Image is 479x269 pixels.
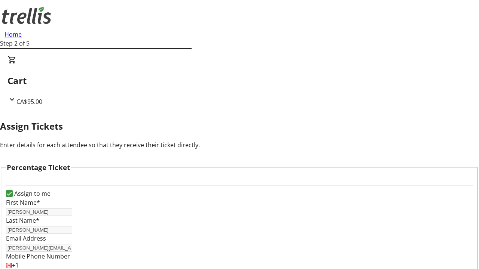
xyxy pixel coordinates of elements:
[16,98,42,106] span: CA$95.00
[6,252,70,260] label: Mobile Phone Number
[7,74,472,87] h2: Cart
[7,162,70,173] h3: Percentage Ticket
[6,198,40,207] label: First Name*
[6,234,46,242] label: Email Address
[6,216,39,225] label: Last Name*
[13,189,51,198] label: Assign to me
[7,55,472,106] div: CartCA$95.00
